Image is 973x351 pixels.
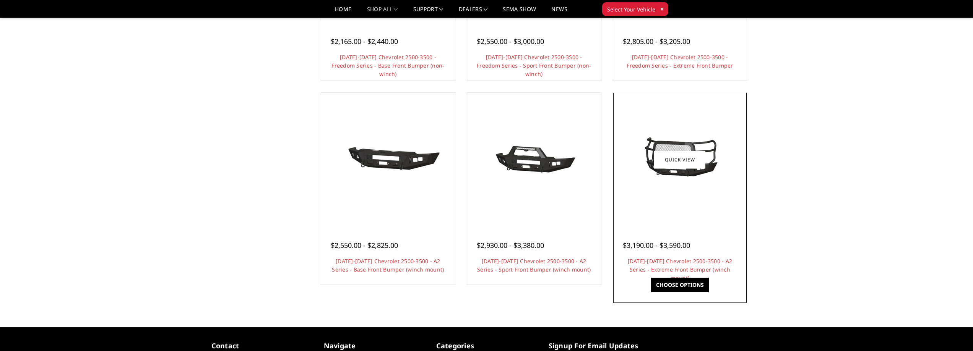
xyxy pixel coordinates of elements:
[459,6,488,18] a: Dealers
[324,341,425,351] h5: Navigate
[661,5,663,13] span: ▾
[323,95,453,225] a: 2024-2025 Chevrolet 2500-3500 - A2 Series - Base Front Bumper (winch mount)
[549,341,650,351] h5: signup for email updates
[654,151,705,169] a: Quick view
[331,241,398,250] span: $2,550.00 - $2,825.00
[436,341,537,351] h5: Categories
[503,6,536,18] a: SEMA Show
[367,6,398,18] a: shop all
[619,131,741,188] img: 2024-2025 Chevrolet 2500-3500 - A2 Series - Extreme Front Bumper (winch mount)
[623,37,690,46] span: $2,805.00 - $3,205.00
[332,257,444,273] a: [DATE]-[DATE] Chevrolet 2500-3500 - A2 Series - Base Front Bumper (winch mount)
[335,6,351,18] a: Home
[473,131,595,188] img: 2024-2025 Chevrolet 2500-3500 - A2 Series - Sport Front Bumper (winch mount)
[551,6,567,18] a: News
[602,2,668,16] button: Select Your Vehicle
[331,37,398,46] span: $2,165.00 - $2,440.00
[651,278,709,292] a: Choose Options
[477,241,544,250] span: $2,930.00 - $3,380.00
[477,37,544,46] span: $2,550.00 - $3,000.00
[615,95,745,225] a: 2024-2025 Chevrolet 2500-3500 - A2 Series - Extreme Front Bumper (winch mount)
[469,95,599,225] a: 2024-2025 Chevrolet 2500-3500 - A2 Series - Sport Front Bumper (winch mount)
[211,341,312,351] h5: contact
[607,5,655,13] span: Select Your Vehicle
[623,241,690,250] span: $3,190.00 - $3,590.00
[331,53,444,78] a: [DATE]-[DATE] Chevrolet 2500-3500 - Freedom Series - Base Front Bumper (non-winch)
[477,257,591,273] a: [DATE]-[DATE] Chevrolet 2500-3500 - A2 Series - Sport Front Bumper (winch mount)
[327,131,449,188] img: 2024-2025 Chevrolet 2500-3500 - A2 Series - Base Front Bumper (winch mount)
[477,53,591,78] a: [DATE]-[DATE] Chevrolet 2500-3500 - Freedom Series - Sport Front Bumper (non-winch)
[413,6,443,18] a: Support
[627,53,733,69] a: [DATE]-[DATE] Chevrolet 2500-3500 - Freedom Series - Extreme Front Bumper
[628,257,733,281] a: [DATE]-[DATE] Chevrolet 2500-3500 - A2 Series - Extreme Front Bumper (winch mount)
